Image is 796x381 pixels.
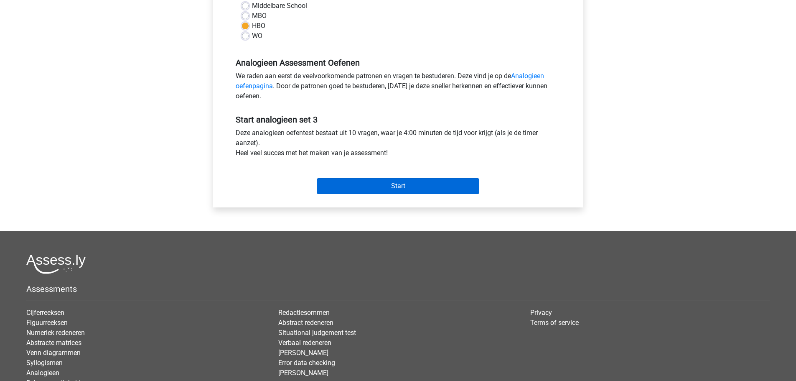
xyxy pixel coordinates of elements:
a: Abstracte matrices [26,339,81,347]
label: WO [252,31,262,41]
h5: Analogieen Assessment Oefenen [236,58,561,68]
div: We raden aan eerst de veelvoorkomende patronen en vragen te bestuderen. Deze vind je op de . Door... [229,71,567,105]
a: Cijferreeksen [26,309,64,317]
a: Privacy [530,309,552,317]
a: [PERSON_NAME] [278,369,328,377]
a: Error data checking [278,359,335,367]
a: Syllogismen [26,359,63,367]
a: Redactiesommen [278,309,330,317]
a: Venn diagrammen [26,349,81,357]
label: HBO [252,21,265,31]
a: Numeriek redeneren [26,329,85,337]
img: Assessly logo [26,254,86,274]
a: [PERSON_NAME] [278,349,328,357]
a: Abstract redeneren [278,319,333,327]
a: Verbaal redeneren [278,339,331,347]
label: Middelbare School [252,1,307,11]
a: Situational judgement test [278,329,356,337]
a: Analogieen [26,369,59,377]
h5: Assessments [26,284,770,294]
input: Start [317,178,479,194]
label: MBO [252,11,267,21]
h5: Start analogieen set 3 [236,115,561,125]
a: Terms of service [530,319,579,327]
div: Deze analogieen oefentest bestaat uit 10 vragen, waar je 4:00 minuten de tijd voor krijgt (als je... [229,128,567,161]
a: Figuurreeksen [26,319,68,327]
